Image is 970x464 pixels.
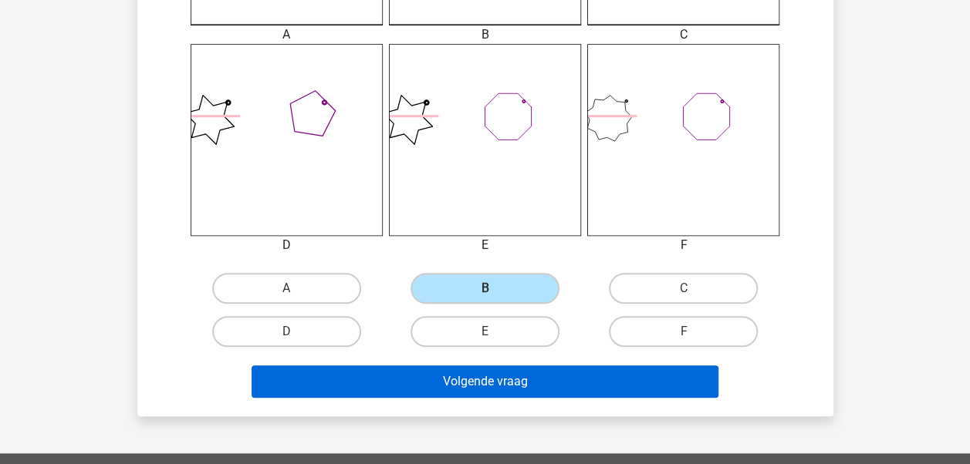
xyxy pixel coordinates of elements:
button: Volgende vraag [252,365,718,398]
div: C [576,25,791,44]
div: A [179,25,394,44]
label: C [609,273,758,304]
label: A [212,273,361,304]
div: F [576,236,791,254]
div: B [377,25,593,44]
div: D [179,236,394,254]
label: E [411,316,559,347]
div: E [377,236,593,254]
label: D [212,316,361,347]
label: F [609,316,758,347]
label: B [411,273,559,304]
